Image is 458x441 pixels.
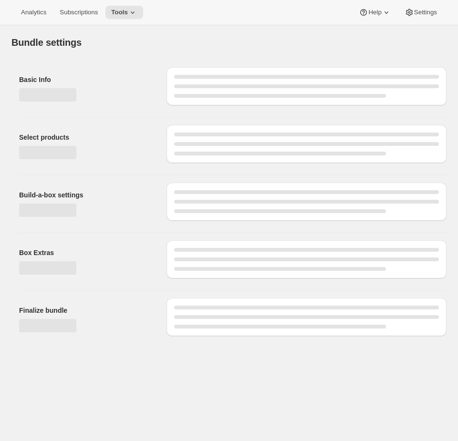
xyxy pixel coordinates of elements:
[19,190,151,200] h2: Build-a-box settings
[414,9,437,16] span: Settings
[54,6,104,19] button: Subscriptions
[399,6,443,19] button: Settings
[21,9,46,16] span: Analytics
[19,248,151,257] h2: Box Extras
[19,133,151,142] h2: Select products
[105,6,143,19] button: Tools
[19,75,151,84] h2: Basic Info
[15,6,52,19] button: Analytics
[368,9,381,16] span: Help
[11,37,82,48] h1: Bundle settings
[353,6,396,19] button: Help
[60,9,98,16] span: Subscriptions
[19,306,151,315] h2: Finalize bundle
[111,9,128,16] span: Tools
